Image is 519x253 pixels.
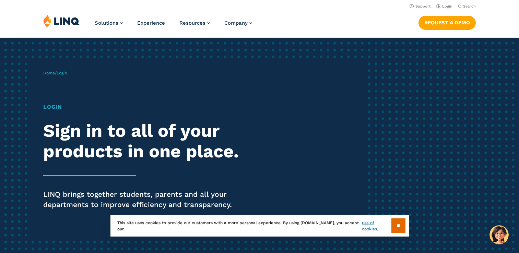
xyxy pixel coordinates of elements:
a: Support [410,4,431,9]
a: Login [436,4,452,9]
a: Experience [137,20,165,26]
span: Search [463,4,476,9]
a: Request a Demo [418,16,476,29]
a: Company [224,20,252,26]
span: Resources [179,20,205,26]
span: Login [57,71,67,75]
a: use of cookies. [362,220,391,232]
a: Home [43,71,55,75]
a: Resources [179,20,210,26]
h2: Sign in to all of your products in one place. [43,121,243,162]
span: / [43,71,67,75]
img: LINQ | K‑12 Software [43,14,80,27]
span: Company [224,20,248,26]
button: Hello, have a question? Let’s chat. [489,225,509,244]
span: Solutions [95,20,118,26]
h1: Login [43,103,243,111]
button: Open Search Bar [458,4,476,9]
div: This site uses cookies to provide our customers with a more personal experience. By using [DOMAIN... [110,215,409,237]
nav: Button Navigation [418,14,476,29]
a: Solutions [95,20,123,26]
nav: Primary Navigation [95,14,252,37]
p: LINQ brings together students, parents and all your departments to improve efficiency and transpa... [43,189,243,210]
